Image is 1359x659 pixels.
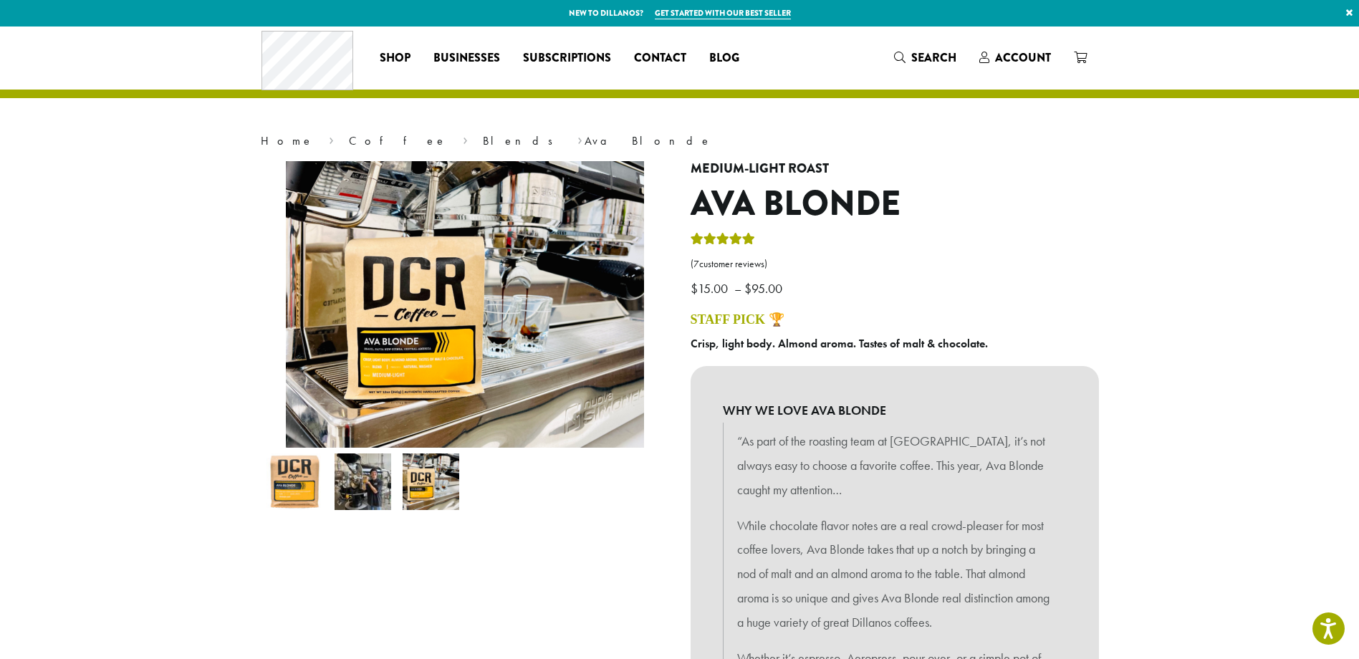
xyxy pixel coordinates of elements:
[737,429,1052,501] p: “As part of the roasting team at [GEOGRAPHIC_DATA], it’s not always easy to choose a favorite cof...
[734,280,741,297] span: –
[577,128,582,150] span: ›
[709,49,739,67] span: Blog
[737,514,1052,635] p: While chocolate flavor notes are a real crowd-pleaser for most coffee lovers, Ava Blonde takes th...
[403,453,459,510] img: Ava Blonde - Image 3
[691,280,731,297] bdi: 15.00
[266,453,323,510] img: Ava Blonde
[349,133,447,148] a: Coffee
[691,183,1099,225] h1: Ava Blonde
[691,231,755,252] div: Rated 5.00 out of 5
[655,7,791,19] a: Get started with our best seller
[463,128,468,150] span: ›
[335,453,391,510] img: Ava Blonde - Image 2
[634,49,686,67] span: Contact
[483,133,562,148] a: Blends
[368,47,422,69] a: Shop
[911,49,956,66] span: Search
[691,161,1099,177] h4: Medium-Light Roast
[523,49,611,67] span: Subscriptions
[883,46,968,69] a: Search
[261,133,1099,150] nav: Breadcrumb
[744,280,751,297] span: $
[723,398,1067,423] b: WHY WE LOVE AVA BLONDE
[261,133,314,148] a: Home
[995,49,1051,66] span: Account
[380,49,410,67] span: Shop
[691,312,784,327] a: STAFF PICK 🏆
[329,128,334,150] span: ›
[691,257,1099,271] a: (7customer reviews)
[691,336,988,351] b: Crisp, light body. Almond aroma. Tastes of malt & chocolate.
[744,280,786,297] bdi: 95.00
[433,49,500,67] span: Businesses
[691,280,698,297] span: $
[693,258,699,270] span: 7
